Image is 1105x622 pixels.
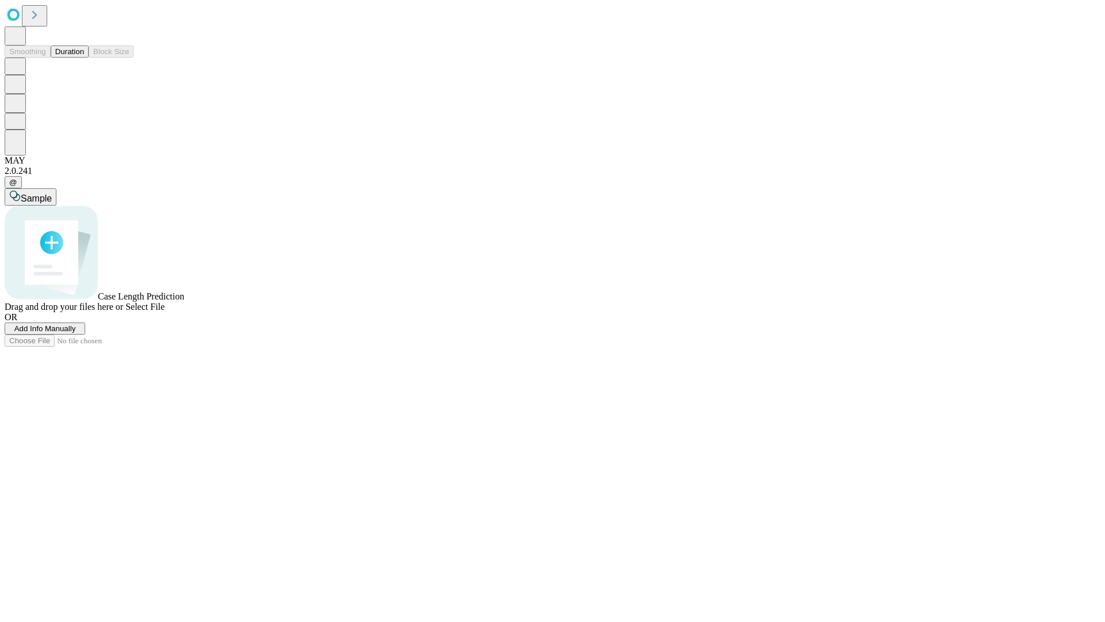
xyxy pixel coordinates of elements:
[21,194,52,203] span: Sample
[5,176,22,188] button: @
[5,45,51,58] button: Smoothing
[98,291,184,301] span: Case Length Prediction
[5,166,1100,176] div: 2.0.241
[89,45,134,58] button: Block Size
[5,302,123,312] span: Drag and drop your files here or
[5,188,56,206] button: Sample
[51,45,89,58] button: Duration
[9,178,17,187] span: @
[5,323,85,335] button: Add Info Manually
[5,155,1100,166] div: MAY
[125,302,165,312] span: Select File
[14,324,76,333] span: Add Info Manually
[5,312,17,322] span: OR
